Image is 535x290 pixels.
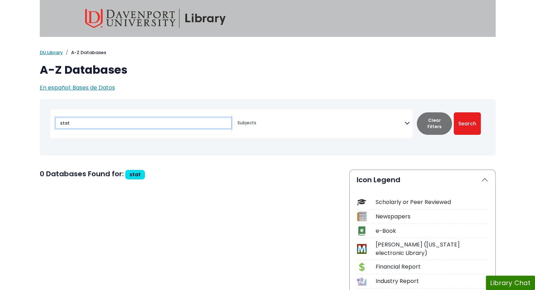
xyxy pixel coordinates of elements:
[40,63,496,77] h1: A-Z Databases
[357,262,367,272] img: Icon Financial Report
[357,212,367,221] img: Icon Newspapers
[350,170,495,190] button: Icon Legend
[376,212,488,221] div: Newspapers
[376,277,488,285] div: Industry Report
[357,244,367,253] img: Icon MeL (Michigan electronic Library)
[376,263,488,271] div: Financial Report
[376,240,488,257] div: [PERSON_NAME] ([US_STATE] electronic Library)
[40,49,63,56] a: DU Library
[486,276,535,290] button: Library Chat
[40,84,115,92] a: En español: Bases de Datos
[63,49,106,56] li: A-Z Databases
[85,9,226,28] img: Davenport University Library
[40,49,496,56] nav: breadcrumb
[40,99,496,156] nav: Search filters
[129,171,141,178] span: stat
[40,169,124,179] span: 0 Databases Found for:
[376,198,488,206] div: Scholarly or Peer Reviewed
[56,118,231,128] input: Search database by title or keyword
[357,197,367,207] img: Icon Scholarly or Peer Reviewed
[357,226,367,236] img: Icon e-Book
[357,277,367,286] img: Icon Industry Report
[454,112,481,135] button: Submit for Search Results
[417,112,452,135] button: Clear Filters
[237,121,405,126] textarea: Search
[376,227,488,235] div: e-Book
